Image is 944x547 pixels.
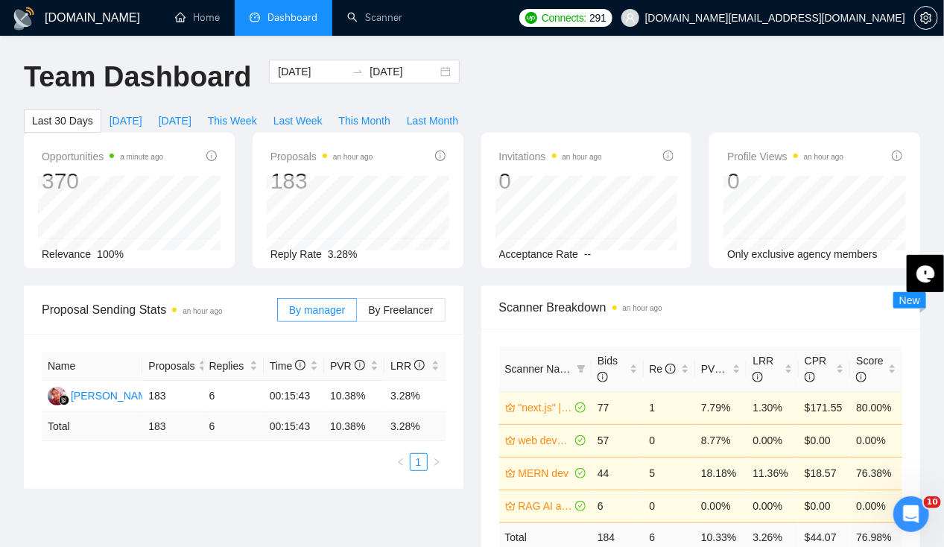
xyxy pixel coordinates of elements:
[331,109,399,133] button: This Month
[701,363,736,375] span: PVR
[519,498,573,514] a: RAG AI assistant
[563,153,602,161] time: an hour ago
[805,355,827,383] span: CPR
[856,372,867,382] span: info-circle
[574,358,589,380] span: filter
[428,453,446,471] li: Next Page
[914,6,938,30] button: setting
[333,153,373,161] time: an hour ago
[48,389,156,401] a: DP[PERSON_NAME]
[148,358,194,374] span: Proposals
[850,424,902,457] td: 0.00%
[101,109,151,133] button: [DATE]
[289,304,345,316] span: By manager
[24,60,251,95] h1: Team Dashboard
[598,372,608,382] span: info-circle
[435,151,446,161] span: info-circle
[856,355,884,383] span: Score
[159,113,191,129] span: [DATE]
[270,148,373,165] span: Proposals
[663,151,674,161] span: info-circle
[598,355,618,383] span: Bids
[59,395,69,405] img: gigradar-bm.png
[48,387,66,405] img: DP
[328,248,358,260] span: 3.28%
[519,432,573,449] a: web developmnet
[665,364,676,374] span: info-circle
[575,501,586,511] span: check-circle
[892,151,902,161] span: info-circle
[575,435,586,446] span: check-circle
[899,294,920,306] span: New
[592,424,643,457] td: 57
[347,11,402,24] a: searchScanner
[505,402,516,413] span: crown
[499,298,903,317] span: Scanner Breakdown
[42,300,277,319] span: Proposal Sending Stats
[411,454,427,470] a: 1
[505,435,516,446] span: crown
[42,167,163,195] div: 370
[505,468,516,478] span: crown
[142,352,203,381] th: Proposals
[42,148,163,165] span: Opportunities
[414,360,425,370] span: info-circle
[384,412,445,441] td: 3.28 %
[370,63,437,80] input: End date
[805,372,815,382] span: info-circle
[519,399,573,416] a: "next.js" | "next js
[392,453,410,471] li: Previous Page
[295,360,305,370] span: info-circle
[42,248,91,260] span: Relevance
[753,355,773,383] span: LRR
[799,457,850,490] td: $18.57
[42,352,142,381] th: Name
[577,364,586,373] span: filter
[747,457,798,490] td: 11.36%
[589,10,606,26] span: 291
[209,358,247,374] span: Replies
[499,167,602,195] div: 0
[270,248,322,260] span: Reply Rate
[264,412,324,441] td: 00:15:43
[324,381,384,412] td: 10.38%
[584,248,591,260] span: --
[264,381,324,412] td: 00:15:43
[644,424,695,457] td: 0
[799,424,850,457] td: $0.00
[747,391,798,424] td: 1.30%
[432,458,441,467] span: right
[747,490,798,522] td: 0.00%
[505,363,574,375] span: Scanner Name
[727,148,843,165] span: Profile Views
[203,352,264,381] th: Replies
[727,248,878,260] span: Only exclusive agency members
[592,490,643,522] td: 6
[799,391,850,424] td: $171.55
[151,109,200,133] button: [DATE]
[396,458,405,467] span: left
[644,391,695,424] td: 1
[175,11,220,24] a: homeHome
[392,453,410,471] button: left
[355,360,365,370] span: info-circle
[799,490,850,522] td: $0.00
[12,7,36,31] img: logo
[499,148,602,165] span: Invitations
[695,424,747,457] td: 8.77%
[203,412,264,441] td: 6
[575,468,586,478] span: check-circle
[575,402,586,413] span: check-circle
[914,12,938,24] a: setting
[352,66,364,78] span: to
[695,490,747,522] td: 0.00%
[623,304,662,312] time: an hour ago
[850,457,902,490] td: 76.38%
[399,109,466,133] button: Last Month
[250,12,260,22] span: dashboard
[924,496,941,508] span: 10
[428,453,446,471] button: right
[24,109,101,133] button: Last 30 Days
[270,360,305,372] span: Time
[142,412,203,441] td: 183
